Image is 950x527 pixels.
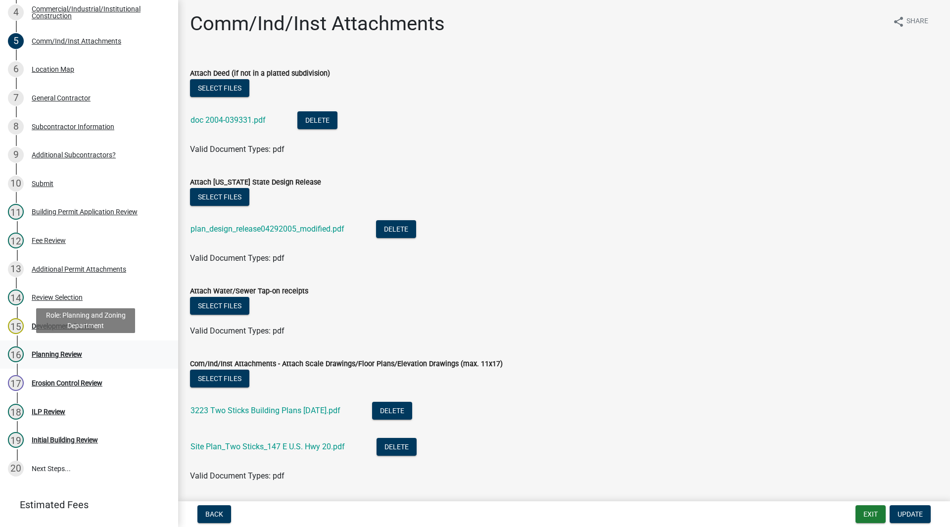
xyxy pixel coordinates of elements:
button: Delete [377,438,417,456]
wm-modal-confirm: Delete Document [372,407,412,416]
a: doc 2004-039331.pdf [190,115,266,125]
label: Attach [US_STATE] State Design Release [190,179,321,186]
label: Com/Ind/Inst Attachments - Attach Scale Drawings/Floor Plans/Elevation Drawings (max. 11x17) [190,361,503,368]
span: Update [898,510,923,518]
div: ILP Review [32,408,65,415]
div: 17 [8,375,24,391]
div: Development Review [32,323,95,330]
div: Role: Planning and Zoning Department [36,308,135,333]
div: Comm/Ind/Inst Attachments [32,38,121,45]
div: Submit [32,180,53,187]
div: 7 [8,90,24,106]
div: 16 [8,346,24,362]
button: Select files [190,79,249,97]
button: Select files [190,370,249,387]
i: share [893,16,904,28]
div: Erosion Control Review [32,380,102,386]
button: Exit [855,505,886,523]
div: 19 [8,432,24,448]
div: 20 [8,461,24,477]
span: Valid Document Types: pdf [190,144,285,154]
div: General Contractor [32,95,91,101]
div: 6 [8,61,24,77]
div: Additional Permit Attachments [32,266,126,273]
div: 9 [8,147,24,163]
span: Share [906,16,928,28]
span: Back [205,510,223,518]
a: Estimated Fees [8,495,162,515]
div: 15 [8,318,24,334]
span: Valid Document Types: pdf [190,253,285,263]
div: Planning Review [32,351,82,358]
div: Fee Review [32,237,66,244]
div: 8 [8,119,24,135]
button: Delete [372,402,412,420]
div: 12 [8,233,24,248]
div: Initial Building Review [32,436,98,443]
div: 4 [8,4,24,20]
a: plan_design_release04292005_modified.pdf [190,224,344,234]
label: Attach Water/Sewer Tap‐on receipts [190,288,308,295]
div: Additional Subcontractors? [32,151,116,158]
label: Attach Deed (if not in a platted subdivision) [190,70,330,77]
div: Commercial/Industrial/Institutional Construction [32,5,162,19]
a: 3223 Two Sticks Building Plans [DATE].pdf [190,406,340,415]
div: 10 [8,176,24,192]
button: Delete [376,220,416,238]
div: 11 [8,204,24,220]
div: Location Map [32,66,74,73]
div: 5 [8,33,24,49]
div: 18 [8,404,24,420]
button: Delete [297,111,337,129]
wm-modal-confirm: Delete Document [376,225,416,235]
button: Select files [190,188,249,206]
span: Valid Document Types: pdf [190,326,285,335]
wm-modal-confirm: Delete Document [377,443,417,452]
wm-modal-confirm: Delete Document [297,116,337,126]
h1: Comm/Ind/Inst Attachments [190,12,445,36]
button: Update [890,505,931,523]
button: Back [197,505,231,523]
button: shareShare [885,12,936,31]
div: Review Selection [32,294,83,301]
a: Site Plan_Two Sticks_147 E U.S. Hwy 20.pdf [190,442,345,451]
div: Subcontractor Information [32,123,114,130]
div: 14 [8,289,24,305]
button: Select files [190,297,249,315]
div: Building Permit Application Review [32,208,138,215]
span: Valid Document Types: pdf [190,471,285,480]
div: 13 [8,261,24,277]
